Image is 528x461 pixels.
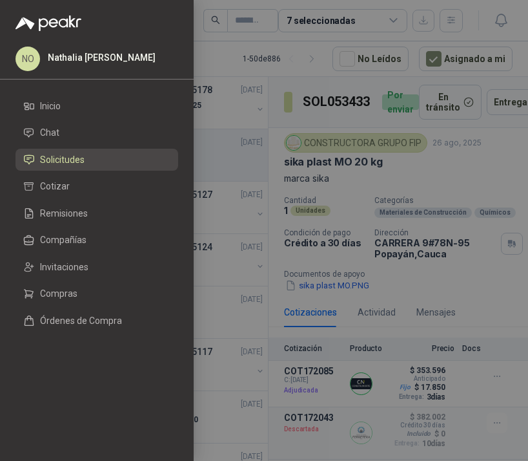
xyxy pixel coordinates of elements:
[15,176,178,198] a: Cotizar
[40,208,88,219] span: Remisiones
[15,283,178,305] a: Compras
[15,16,81,31] img: Logo peakr
[40,288,77,299] span: Compras
[48,53,156,62] p: Nathalia [PERSON_NAME]
[15,47,40,71] div: NO
[15,122,178,144] a: Chat
[15,95,178,117] a: Inicio
[40,235,86,245] span: Compañías
[40,155,85,165] span: Solicitudes
[40,181,70,191] span: Cotizar
[15,149,178,171] a: Solicitudes
[15,310,178,332] a: Órdenes de Compra
[15,256,178,278] a: Invitaciones
[40,101,61,111] span: Inicio
[15,230,178,252] a: Compañías
[40,127,59,138] span: Chat
[40,262,88,272] span: Invitaciones
[15,202,178,224] a: Remisiones
[40,316,122,326] span: Órdenes de Compra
